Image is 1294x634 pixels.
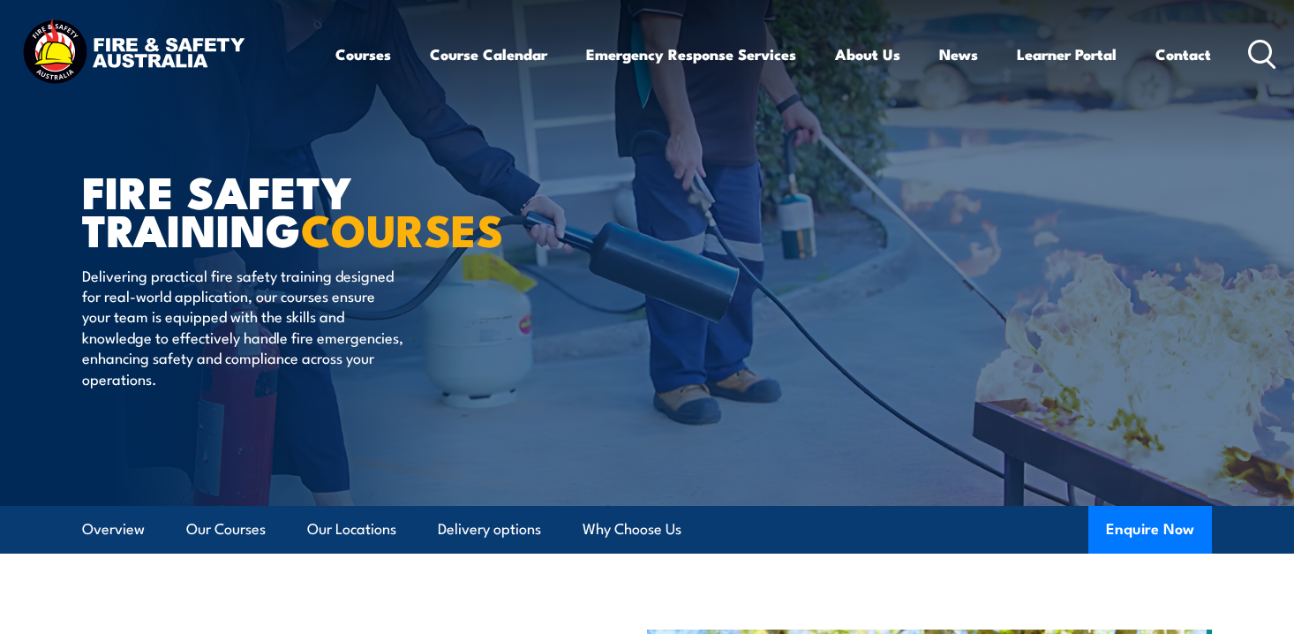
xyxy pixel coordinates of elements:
[186,506,266,553] a: Our Courses
[583,506,681,553] a: Why Choose Us
[301,194,503,262] strong: COURSES
[82,506,145,553] a: Overview
[335,31,391,78] a: Courses
[835,31,900,78] a: About Us
[1088,506,1212,554] button: Enquire Now
[430,31,547,78] a: Course Calendar
[438,506,541,553] a: Delivery options
[939,31,978,78] a: News
[307,506,396,553] a: Our Locations
[1017,31,1117,78] a: Learner Portal
[586,31,796,78] a: Emergency Response Services
[1155,31,1211,78] a: Contact
[82,265,404,389] p: Delivering practical fire safety training designed for real-world application, our courses ensure...
[82,171,518,247] h1: FIRE SAFETY TRAINING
